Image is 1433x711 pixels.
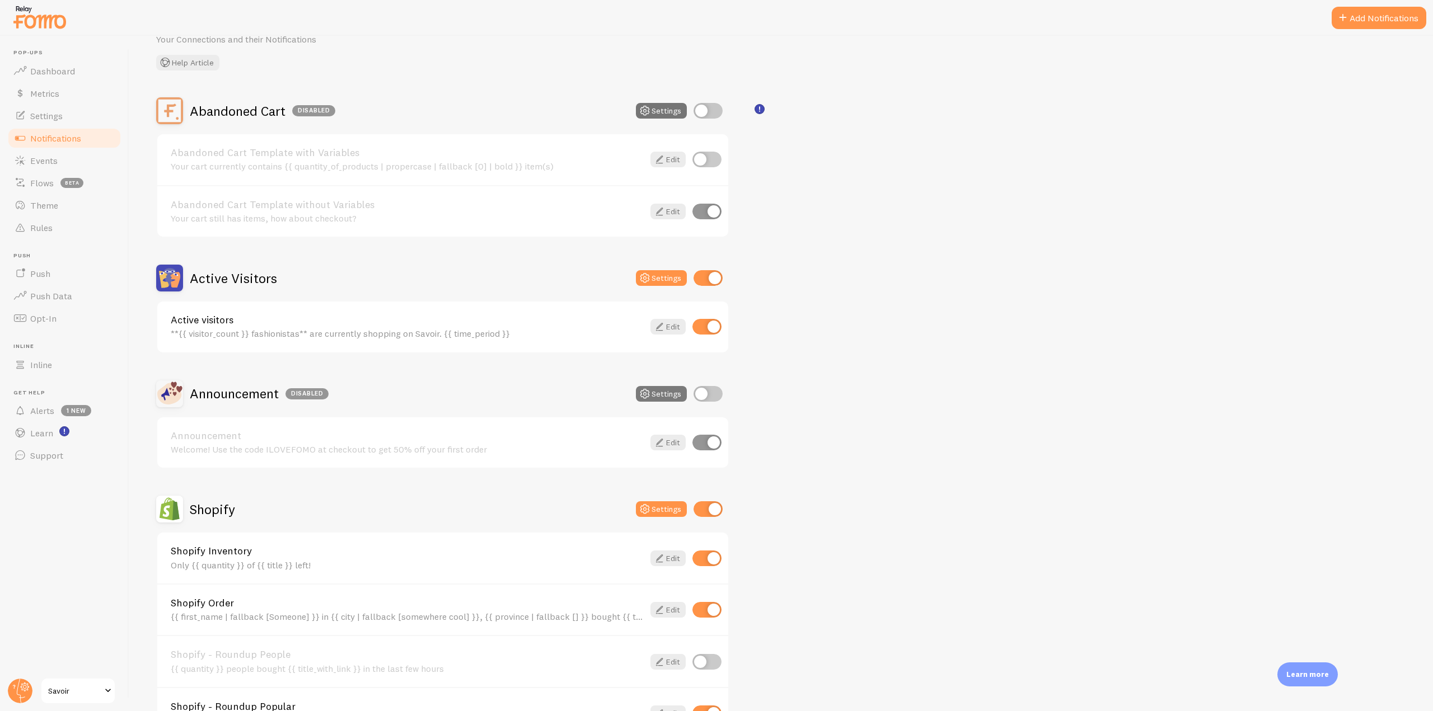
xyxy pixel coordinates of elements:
[171,161,644,171] div: Your cart currently contains {{ quantity_of_products | propercase | fallback [0] | bold }} item(s)
[30,155,58,166] span: Events
[171,611,644,621] div: {{ first_name | fallback [Someone] }} in {{ city | fallback [somewhere cool] }}, {{ province | fa...
[30,110,63,121] span: Settings
[7,194,122,216] a: Theme
[636,501,687,517] button: Settings
[156,97,183,124] img: Abandoned Cart
[755,104,765,114] svg: <p>🛍️ For Shopify Users</p><p>To use the <strong>Abandoned Cart with Variables</strong> template,...
[60,178,83,188] span: beta
[171,315,644,325] a: Active visitors
[12,3,68,31] img: fomo-relay-logo-orange.svg
[171,546,644,556] a: Shopify Inventory
[171,148,644,158] a: Abandoned Cart Template with Variables
[40,677,116,704] a: Savoir
[30,200,58,211] span: Theme
[636,386,687,402] button: Settings
[30,268,50,279] span: Push
[30,405,54,416] span: Alerts
[1277,662,1338,686] div: Learn more
[7,216,122,239] a: Rules
[7,354,122,376] a: Inline
[171,663,644,674] div: {{ quantity }} people bought {{ title_with_link }} in the last few hours
[650,654,686,670] a: Edit
[30,177,54,189] span: Flows
[13,343,122,350] span: Inline
[59,426,69,436] svg: <p>Watch New Feature Tutorials!</p>
[48,684,101,698] span: Savoir
[156,496,183,522] img: Shopify
[7,422,122,444] a: Learn
[7,82,122,105] a: Metrics
[7,444,122,467] a: Support
[171,200,644,210] a: Abandoned Cart Template without Variables
[30,359,52,370] span: Inline
[171,213,644,223] div: Your cart still has items, how about checkout?
[650,152,686,167] a: Edit
[171,444,644,454] div: Welcome! Use the code ILOVEFOMO at checkout to get 50% off your first order
[190,102,335,120] h2: Abandoned Cart
[30,133,81,144] span: Notifications
[156,265,183,291] img: Active Visitors
[30,88,59,99] span: Metrics
[650,602,686,618] a: Edit
[30,290,72,302] span: Push Data
[636,103,687,119] button: Settings
[30,222,53,233] span: Rules
[7,172,122,194] a: Flows beta
[13,49,122,56] span: Pop-ups
[13,389,122,397] span: Get Help
[30,313,57,324] span: Opt-In
[650,319,686,335] a: Edit
[190,385,329,402] h2: Announcement
[650,204,686,219] a: Edit
[171,328,644,338] div: **{{ visitor_count }} fashionistas** are currently shopping on Savoir. {{ time_period }}
[7,127,122,149] a: Notifications
[636,270,687,286] button: Settings
[61,405,91,416] span: 1 new
[7,149,122,172] a: Events
[30,450,63,461] span: Support
[30,427,53,439] span: Learn
[7,105,122,127] a: Settings
[7,60,122,82] a: Dashboard
[30,65,75,77] span: Dashboard
[650,435,686,450] a: Edit
[650,550,686,566] a: Edit
[7,399,122,422] a: Alerts 1 new
[156,380,183,407] img: Announcement
[190,501,235,518] h2: Shopify
[1286,669,1329,680] p: Learn more
[7,285,122,307] a: Push Data
[156,55,219,70] button: Help Article
[156,33,425,46] p: Your Connections and their Notifications
[171,560,644,570] div: Only {{ quantity }} of {{ title }} left!
[171,598,644,608] a: Shopify Order
[7,262,122,285] a: Push
[292,105,335,116] div: Disabled
[171,649,644,660] a: Shopify - Roundup People
[171,431,644,441] a: Announcement
[13,252,122,260] span: Push
[7,307,122,329] a: Opt-In
[190,270,277,287] h2: Active Visitors
[285,388,329,399] div: Disabled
